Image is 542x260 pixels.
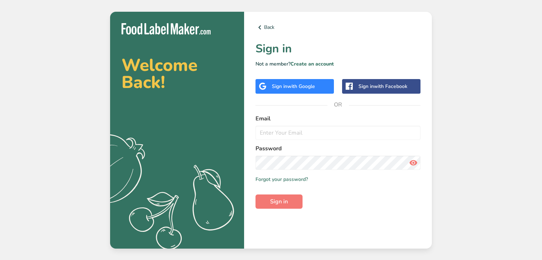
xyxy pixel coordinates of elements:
[290,61,334,67] a: Create an account
[122,57,233,91] h2: Welcome Back!
[255,40,420,57] h1: Sign in
[374,83,407,90] span: with Facebook
[255,126,420,140] input: Enter Your Email
[255,23,420,32] a: Back
[255,114,420,123] label: Email
[122,23,211,35] img: Food Label Maker
[272,83,315,90] div: Sign in
[270,197,288,206] span: Sign in
[255,176,308,183] a: Forgot your password?
[327,94,349,115] span: OR
[358,83,407,90] div: Sign in
[255,144,420,153] label: Password
[255,60,420,68] p: Not a member?
[255,194,303,209] button: Sign in
[287,83,315,90] span: with Google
